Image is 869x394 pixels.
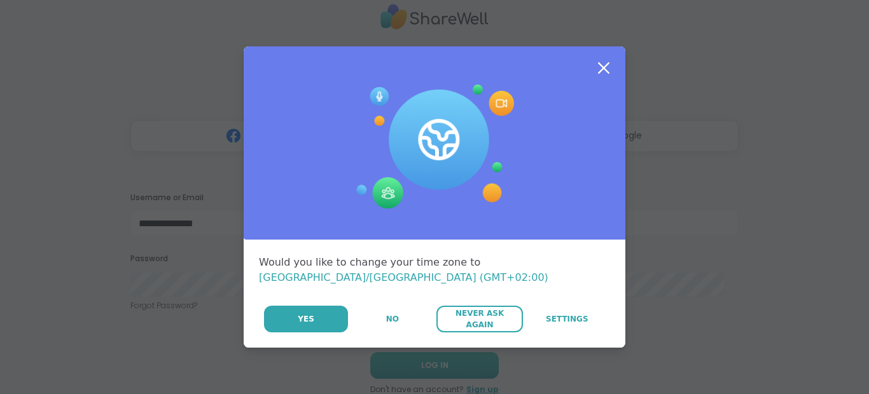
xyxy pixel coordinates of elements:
button: Yes [264,306,348,332]
button: Never Ask Again [436,306,522,332]
span: [GEOGRAPHIC_DATA]/[GEOGRAPHIC_DATA] (GMT+02:00) [259,271,548,283]
span: Settings [546,313,588,325]
img: Session Experience [355,85,514,209]
button: No [349,306,435,332]
span: Never Ask Again [443,308,516,330]
div: Would you like to change your time zone to [259,255,610,285]
span: No [386,313,399,325]
span: Yes [298,313,314,325]
a: Settings [524,306,610,332]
